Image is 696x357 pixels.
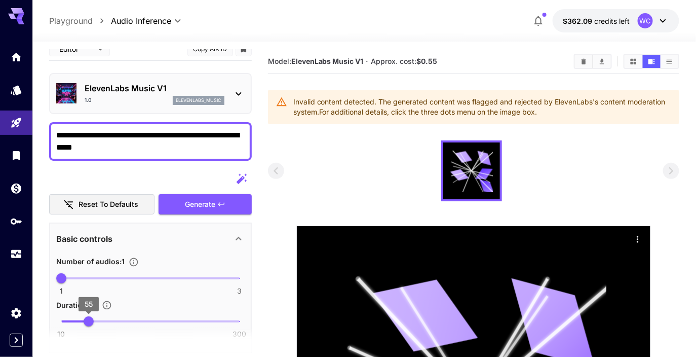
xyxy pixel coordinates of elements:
[125,257,143,267] button: Specify how many audios to generate in a single request. Each audio generation will be charged se...
[98,300,116,310] button: Specify the duration of each audio in seconds.
[10,149,22,162] div: Library
[630,231,645,246] div: Actions
[643,55,661,68] button: Show media in video view
[56,257,125,266] span: Number of audios : 1
[575,55,593,68] button: Clear All
[10,307,22,319] div: Settings
[49,194,154,215] button: Reset to defaults
[638,13,653,28] div: WC
[371,57,437,65] span: Approx. cost:
[237,286,242,296] span: 3
[56,78,245,109] div: ElevenLabs Music V11.0elevenlabs_music
[593,55,611,68] button: Download All
[185,198,215,211] span: Generate
[574,54,612,69] div: Clear AllDownload All
[85,82,224,94] p: ElevenLabs Music V1
[159,194,252,215] button: Generate
[49,15,93,27] a: Playground
[56,233,112,245] p: Basic controls
[56,227,245,251] div: Basic controls
[661,55,678,68] button: Show media in list view
[291,57,364,65] b: ElevenLabs Music V1
[85,96,92,104] p: 1.0
[594,17,630,25] span: credits left
[563,17,594,25] span: $362.09
[625,55,642,68] button: Show media in grid view
[563,16,630,26] div: $362.09038
[111,15,171,27] span: Audio Inference
[10,182,22,195] div: Wallet
[366,55,369,67] p: ·
[56,301,98,309] span: Duration : 55
[176,97,221,104] p: elevenlabs_music
[624,54,679,69] div: Show media in grid viewShow media in video viewShow media in list view
[416,57,437,65] b: $0.55
[10,248,22,261] div: Usage
[85,300,93,308] span: 55
[10,117,22,129] div: Playground
[293,93,672,121] div: Invalid content detected. The generated content was flagged and rejected by ElevenLabs's content ...
[268,57,364,65] span: Model:
[10,215,22,228] div: API Keys
[60,286,63,296] span: 1
[553,9,679,32] button: $362.09038WC
[10,84,22,96] div: Models
[49,15,111,27] nav: breadcrumb
[10,334,23,347] button: Expand sidebar
[10,48,22,60] div: Home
